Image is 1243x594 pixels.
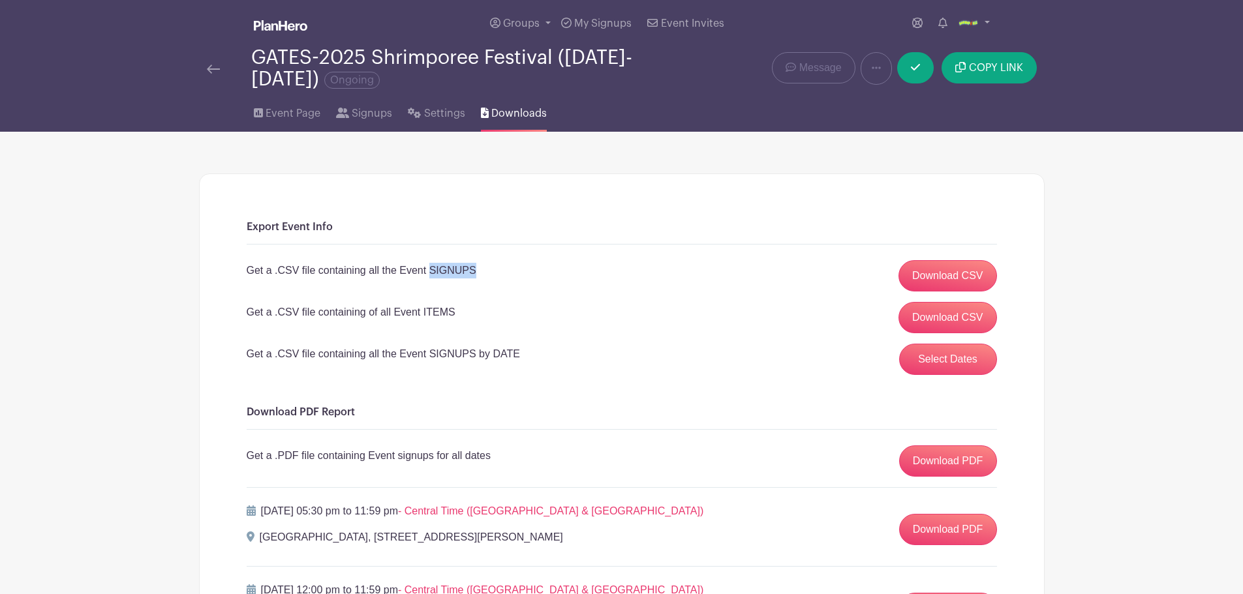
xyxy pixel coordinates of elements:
span: My Signups [574,18,632,29]
a: Signups [336,90,392,132]
span: Settings [424,106,465,121]
div: GATES-2025 Shrimporee Festival ([DATE]-[DATE]) [251,47,674,90]
a: Message [772,52,855,83]
span: Event Page [266,106,320,121]
h6: Export Event Info [247,221,997,233]
h6: Download PDF Report [247,406,997,419]
button: Select Dates [899,344,997,375]
span: Signups [352,106,392,121]
span: Downloads [491,106,547,121]
a: Download CSV [898,260,997,291]
span: Event Invites [661,18,724,29]
span: Groups [503,18,540,29]
span: Ongoing [324,72,380,89]
a: Download CSV [898,302,997,333]
img: back-arrow-29a5d9b10d5bd6ae65dc969a981735edf675c4d7a1fe02e03b50dbd4ba3cdb55.svg [207,65,220,74]
span: Message [799,60,842,76]
p: Get a .PDF file containing Event signups for all dates [247,448,491,464]
a: Download PDF [899,514,997,545]
img: Shrimporee%20Logo.png [958,13,979,34]
a: Downloads [481,90,547,132]
p: Get a .CSV file containing all the Event SIGNUPS by DATE [247,346,520,362]
p: [GEOGRAPHIC_DATA], [STREET_ADDRESS][PERSON_NAME] [260,529,563,545]
a: Settings [408,90,465,132]
a: Download PDF [899,445,997,477]
img: logo_white-6c42ec7e38ccf1d336a20a19083b03d10ae64f83f12c07503d8b9e83406b4c7d.svg [254,20,307,31]
span: COPY LINK [969,63,1023,73]
p: Get a .CSV file containing all the Event SIGNUPS [247,263,476,278]
p: Get a .CSV file containing of all Event ITEMS [247,304,455,320]
span: - Central Time ([GEOGRAPHIC_DATA] & [GEOGRAPHIC_DATA]) [398,505,703,516]
a: Event Page [254,90,320,132]
p: [DATE] 05:30 pm to 11:59 pm [261,503,704,519]
button: COPY LINK [942,52,1036,83]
